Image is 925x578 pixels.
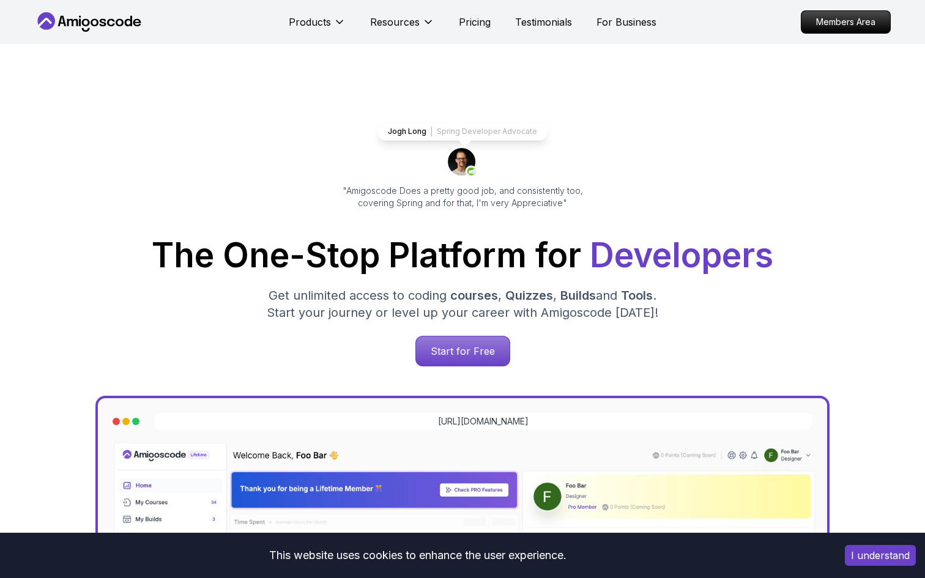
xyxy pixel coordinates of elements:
[370,15,434,39] button: Resources
[621,288,653,303] span: Tools
[459,15,491,29] a: Pricing
[289,15,346,39] button: Products
[590,235,773,275] span: Developers
[801,11,890,33] p: Members Area
[415,336,510,366] a: Start for Free
[370,15,420,29] p: Resources
[801,10,891,34] a: Members Area
[257,287,668,321] p: Get unlimited access to coding , , and . Start your journey or level up your career with Amigosco...
[505,288,553,303] span: Quizzes
[596,15,656,29] a: For Business
[388,127,426,136] p: Jogh Long
[437,127,537,136] p: Spring Developer Advocate
[9,542,827,569] div: This website uses cookies to enhance the user experience.
[325,185,600,209] p: "Amigoscode Does a pretty good job, and consistently too, covering Spring and for that, I'm very ...
[438,415,529,428] a: [URL][DOMAIN_NAME]
[44,239,881,272] h1: The One-Stop Platform for
[450,288,498,303] span: courses
[845,545,916,566] button: Accept cookies
[448,148,477,177] img: josh long
[515,15,572,29] a: Testimonials
[560,288,596,303] span: Builds
[416,336,510,366] p: Start for Free
[289,15,331,29] p: Products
